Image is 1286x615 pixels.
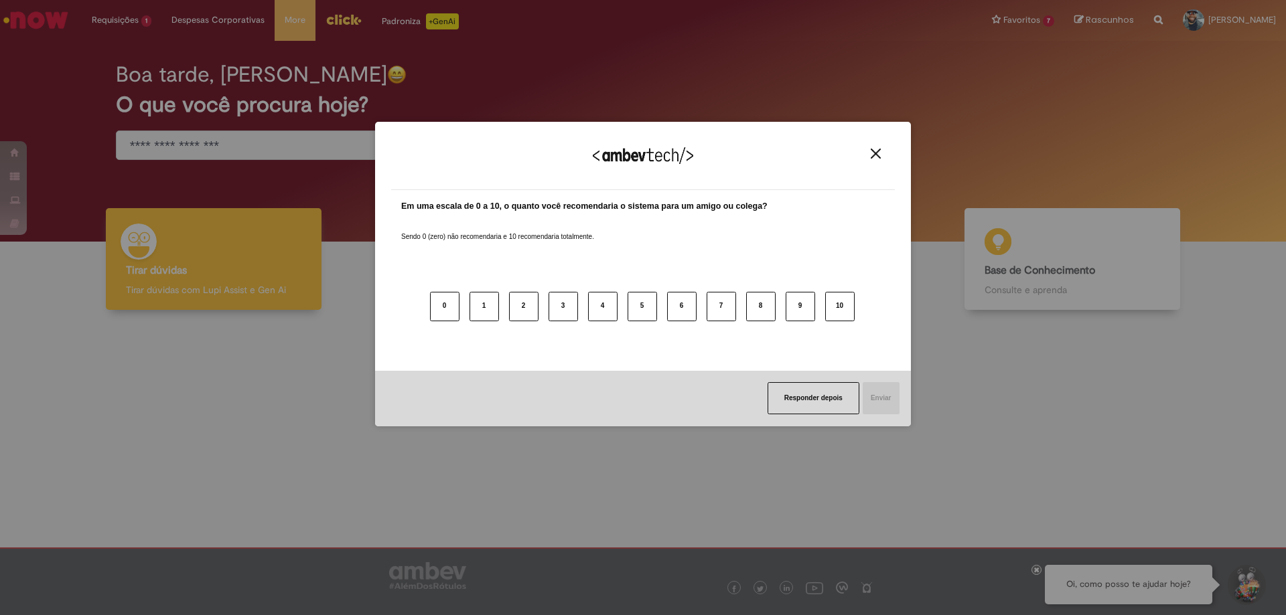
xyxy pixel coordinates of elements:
[588,292,618,321] button: 4
[825,292,855,321] button: 10
[509,292,539,321] button: 2
[667,292,697,321] button: 6
[628,292,657,321] button: 5
[786,292,815,321] button: 9
[593,147,693,164] img: Logo Ambevtech
[470,292,499,321] button: 1
[401,216,594,242] label: Sendo 0 (zero) não recomendaria e 10 recomendaria totalmente.
[707,292,736,321] button: 7
[549,292,578,321] button: 3
[746,292,776,321] button: 8
[871,149,881,159] img: Close
[430,292,459,321] button: 0
[401,200,768,213] label: Em uma escala de 0 a 10, o quanto você recomendaria o sistema para um amigo ou colega?
[867,148,885,159] button: Close
[768,382,859,414] button: Responder depois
